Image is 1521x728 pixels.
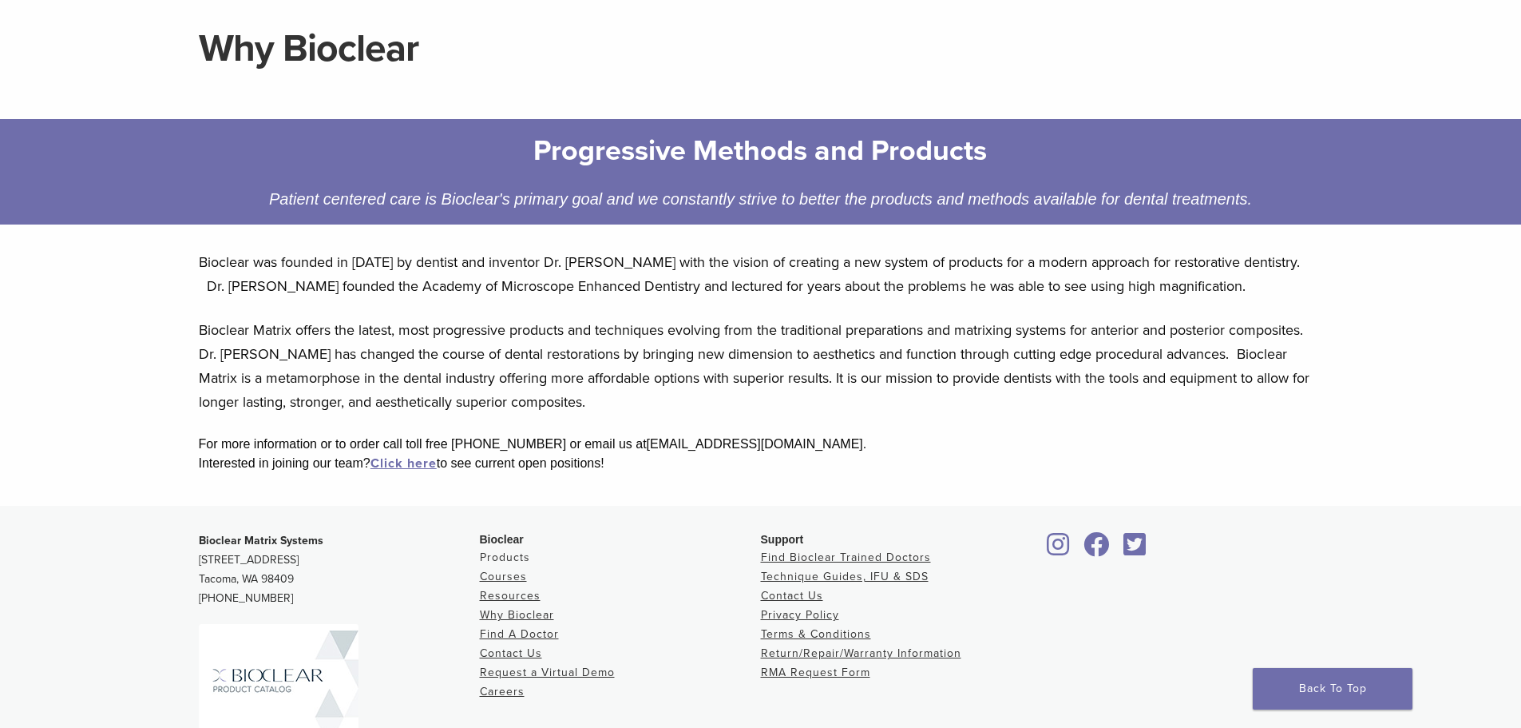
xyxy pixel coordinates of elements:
[199,534,323,547] strong: Bioclear Matrix Systems
[480,666,615,679] a: Request a Virtual Demo
[761,551,931,564] a: Find Bioclear Trained Doctors
[199,454,1323,473] div: Interested in joining our team? to see current open positions!
[1042,542,1075,558] a: Bioclear
[761,589,823,603] a: Contact Us
[761,666,870,679] a: RMA Request Form
[480,551,530,564] a: Products
[480,627,559,641] a: Find A Doctor
[254,186,1268,212] div: Patient centered care is Bioclear's primary goal and we constantly strive to better the products ...
[761,570,929,583] a: Technique Guides, IFU & SDS
[480,570,527,583] a: Courses
[1253,668,1412,710] a: Back To Top
[480,608,554,622] a: Why Bioclear
[480,646,542,660] a: Contact Us
[761,533,804,546] span: Support
[199,318,1323,414] p: Bioclear Matrix offers the latest, most progressive products and techniques evolving from the tra...
[761,646,961,660] a: Return/Repair/Warranty Information
[1079,542,1115,558] a: Bioclear
[480,533,524,546] span: Bioclear
[266,132,1256,170] h2: Progressive Methods and Products
[761,608,839,622] a: Privacy Policy
[370,455,437,471] a: Click here
[480,589,541,603] a: Resources
[1119,542,1152,558] a: Bioclear
[480,685,525,698] a: Careers
[199,30,1323,68] h1: Why Bioclear
[199,531,480,608] p: [STREET_ADDRESS] Tacoma, WA 98409 [PHONE_NUMBER]
[199,435,1323,454] div: For more information or to order call toll free [PHONE_NUMBER] or email us at [EMAIL_ADDRESS][DOM...
[761,627,871,641] a: Terms & Conditions
[199,250,1323,298] p: Bioclear was founded in [DATE] by dentist and inventor Dr. [PERSON_NAME] with the vision of creat...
